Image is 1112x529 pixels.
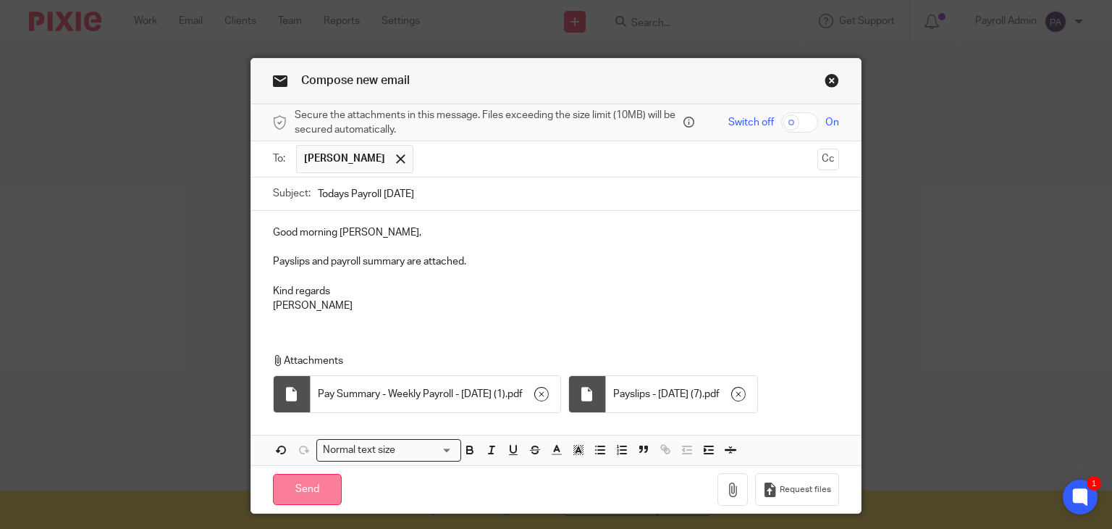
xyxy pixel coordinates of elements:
input: Send [273,474,342,505]
span: Switch off [728,115,774,130]
div: Search for option [316,439,461,462]
span: Secure the attachments in this message. Files exceeding the size limit (10MB) will be secured aut... [295,108,680,138]
div: . [606,376,757,412]
span: Pay Summary - Weekly Payroll - [DATE] (1) [318,387,505,401]
span: Request files [780,484,831,496]
button: Cc [817,149,839,170]
span: Payslips - [DATE] (7) [613,387,702,401]
p: Attachments [273,354,833,368]
p: Good morning [PERSON_NAME], [273,225,840,240]
span: Compose new email [301,75,410,86]
span: pdf [704,387,720,401]
p: Kind regards [273,284,840,299]
span: On [825,115,839,130]
p: [PERSON_NAME] [273,299,840,313]
label: Subject: [273,186,311,201]
a: Close this dialog window [825,73,839,93]
p: Payslips and payroll summary are attached. [273,254,840,269]
div: . [311,376,560,412]
span: pdf [507,387,523,401]
span: Normal text size [320,443,399,458]
input: Search for option [400,443,452,458]
div: 1 [1087,476,1101,491]
span: [PERSON_NAME] [304,151,385,166]
button: Request files [755,473,839,506]
label: To: [273,151,289,166]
